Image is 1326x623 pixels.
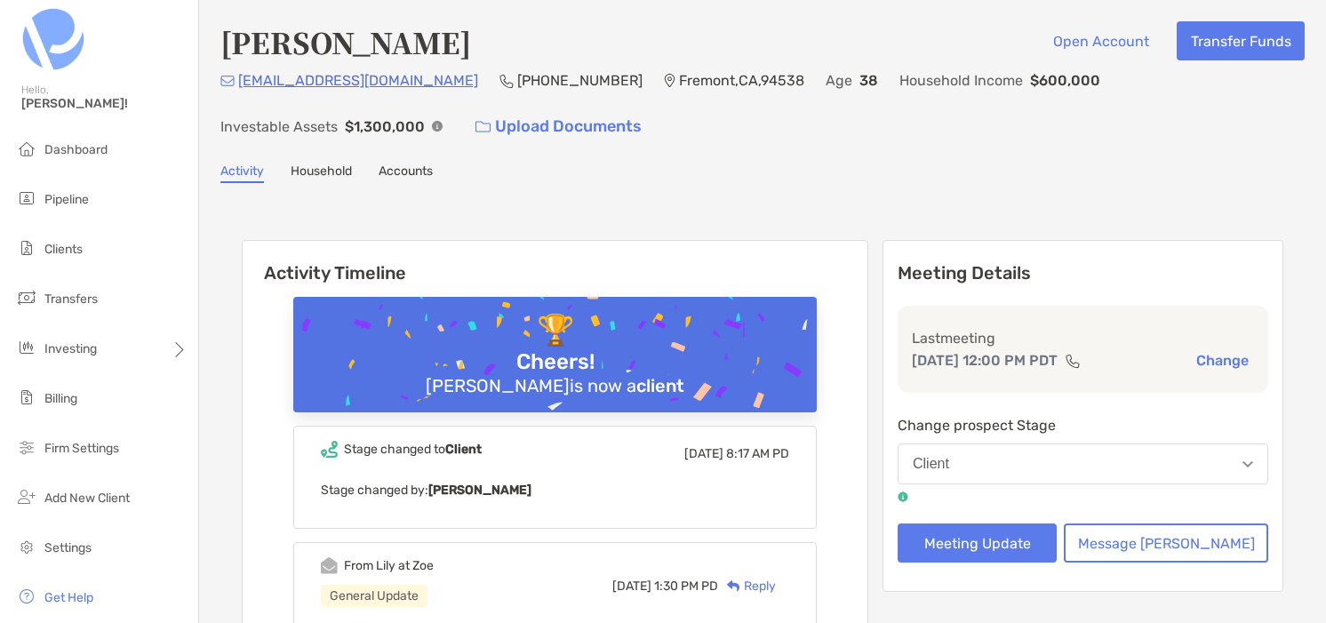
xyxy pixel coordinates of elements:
[16,188,37,209] img: pipeline icon
[898,262,1268,284] p: Meeting Details
[44,491,130,506] span: Add New Client
[44,540,92,555] span: Settings
[379,164,433,183] a: Accounts
[321,557,338,574] img: Event icon
[44,590,93,605] span: Get Help
[679,69,804,92] p: Fremont , CA , 94538
[243,241,867,284] h6: Activity Timeline
[1177,21,1305,60] button: Transfer Funds
[432,121,443,132] img: Info Icon
[718,577,776,595] div: Reply
[21,7,85,71] img: Zoe Logo
[321,585,427,607] div: General Update
[44,441,119,456] span: Firm Settings
[727,580,740,592] img: Reply icon
[913,456,949,472] div: Client
[899,69,1023,92] p: Household Income
[16,486,37,507] img: add_new_client icon
[16,287,37,308] img: transfers icon
[530,313,581,349] div: 🏆
[898,414,1268,436] p: Change prospect Stage
[344,442,482,457] div: Stage changed to
[654,579,718,594] span: 1:30 PM PD
[419,375,691,396] div: [PERSON_NAME] is now a
[1064,523,1268,563] button: Message [PERSON_NAME]
[16,237,37,259] img: clients icon
[220,21,471,62] h4: [PERSON_NAME]
[44,292,98,307] span: Transfers
[44,341,97,356] span: Investing
[238,69,478,92] p: [EMAIL_ADDRESS][DOMAIN_NAME]
[428,483,531,498] b: [PERSON_NAME]
[859,69,878,92] p: 38
[16,138,37,159] img: dashboard icon
[220,116,338,138] p: Investable Assets
[684,446,723,461] span: [DATE]
[220,76,235,86] img: Email Icon
[321,479,789,501] p: Stage changed by:
[44,242,83,257] span: Clients
[16,436,37,458] img: firm-settings icon
[898,443,1268,484] button: Client
[517,69,643,92] p: [PHONE_NUMBER]
[898,491,908,502] img: tooltip
[499,74,514,88] img: Phone Icon
[445,442,482,457] b: Client
[344,558,434,573] div: From Lily at Zoe
[345,116,425,138] p: $1,300,000
[321,441,338,458] img: Event icon
[44,391,77,406] span: Billing
[612,579,651,594] span: [DATE]
[1191,351,1254,370] button: Change
[826,69,852,92] p: Age
[726,446,789,461] span: 8:17 AM PD
[912,327,1254,349] p: Last meeting
[464,108,653,146] a: Upload Documents
[475,121,491,133] img: button icon
[44,192,89,207] span: Pipeline
[16,536,37,557] img: settings icon
[664,74,675,88] img: Location Icon
[220,164,264,183] a: Activity
[21,96,188,111] span: [PERSON_NAME]!
[509,349,602,375] div: Cheers!
[16,337,37,358] img: investing icon
[16,586,37,607] img: get-help icon
[912,349,1058,371] p: [DATE] 12:00 PM PDT
[898,523,1057,563] button: Meeting Update
[291,164,352,183] a: Household
[1242,461,1253,467] img: Open dropdown arrow
[1039,21,1162,60] button: Open Account
[44,142,108,157] span: Dashboard
[636,375,684,396] b: client
[1030,69,1100,92] p: $600,000
[16,387,37,408] img: billing icon
[293,297,817,451] img: Confetti
[1065,354,1081,368] img: communication type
